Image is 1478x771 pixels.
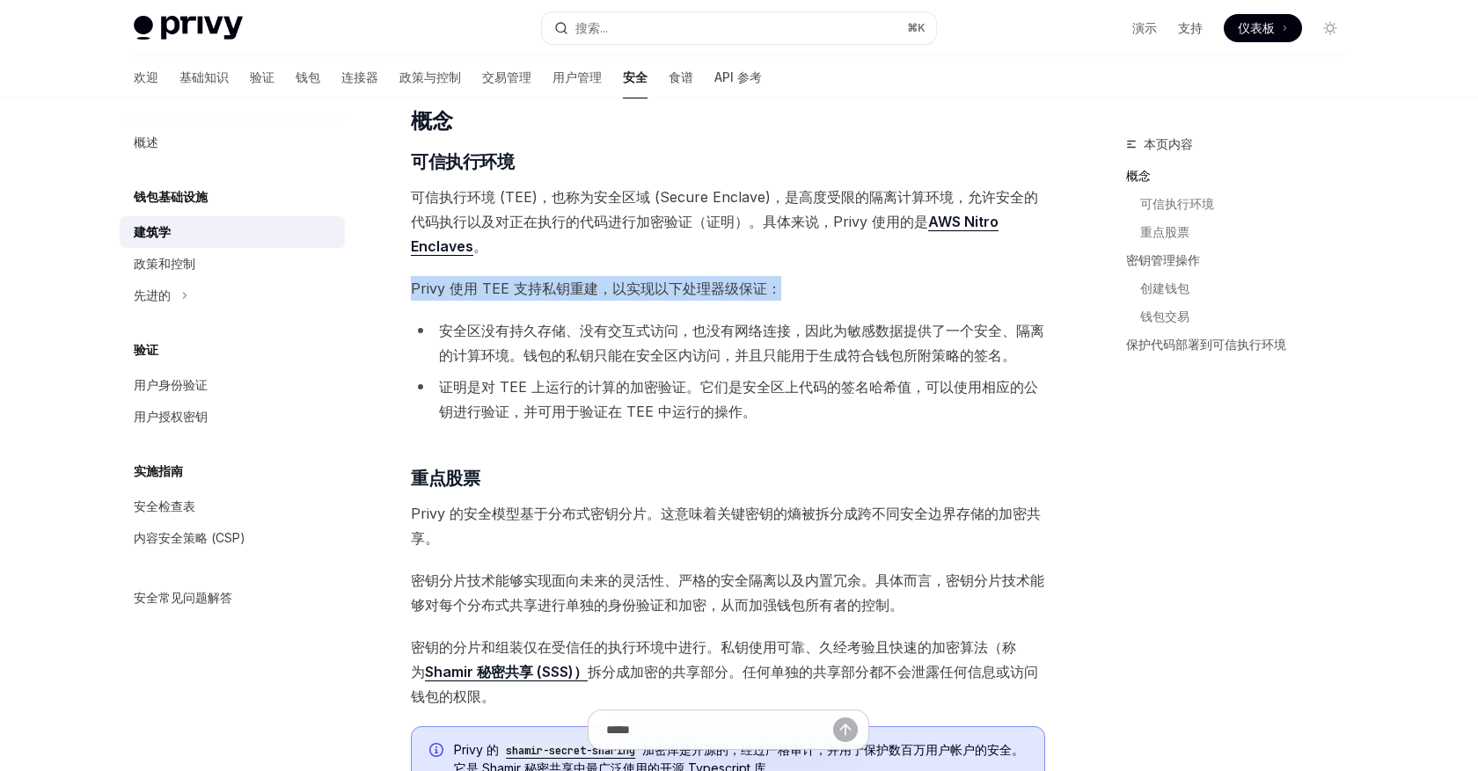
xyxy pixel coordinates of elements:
button: 发送消息 [833,717,858,742]
font: 政策与控制 [399,69,461,84]
a: 钱包交易 [1140,302,1358,331]
a: 建筑学 [120,216,345,248]
font: 实施指南 [134,463,183,478]
font: 重点股票 [411,468,479,489]
a: 政策与控制 [399,56,461,98]
font: 连接器 [341,69,378,84]
a: 密钥管理操作 [1126,246,1358,274]
font: 用户授权密钥 [134,409,208,424]
font: 概念 [1126,168,1151,183]
font: 安全 [623,69,648,84]
font: 验证 [250,69,274,84]
font: 重点股票 [1140,224,1189,239]
a: 欢迎 [134,56,158,98]
a: Shamir 秘密共享 (SSS)） [425,663,588,681]
font: 密钥管理操作 [1126,252,1200,267]
button: 切换暗模式 [1316,14,1344,42]
font: 欢迎 [134,69,158,84]
font: 搜索... [575,20,608,35]
a: 连接器 [341,56,378,98]
font: 安全检查表 [134,498,195,513]
a: 演示 [1132,19,1157,37]
font: K [918,21,926,34]
font: 用户管理 [552,69,602,84]
font: 概念 [411,108,452,134]
font: 。 [473,237,487,255]
font: 内容安全策略 (CSP) [134,530,245,545]
font: 交易管理 [482,69,531,84]
a: 仪表板 [1224,14,1302,42]
img: 灯光标志 [134,16,243,40]
font: 概述 [134,135,158,149]
font: 安全常见问题解答 [134,590,232,605]
font: ⌘ [907,21,918,34]
font: 密钥分片技术能够实现面向未来的灵活性、严格的安全隔离以及内置冗余。具体而言，密钥分片技术能够对每个分布式共享进行单独的身份验证和加密，从而加强钱包所有者的控制。 [411,571,1044,614]
font: 安全区没有持久存储、没有交互式访问，也没有网络连接，因此为敏感数据提供了一个安全、隔离的计算环境。钱包的私钥只能在安全区内访问，并且只能用于生成符合钱包所附策略的签名。 [439,322,1044,364]
a: 基础知识 [179,56,229,98]
a: 安全 [623,56,648,98]
font: 验证 [134,342,158,357]
a: 安全常见问题解答 [120,582,345,614]
font: 创建钱包 [1140,280,1189,295]
a: 验证 [250,56,274,98]
font: 钱包交易 [1140,309,1189,324]
font: Privy 使用 TEE 支持私钥重建，以实现以下处理器级保证： [411,280,781,297]
a: API 参考 [714,56,762,98]
font: 政策和控制 [134,256,195,271]
a: 重点股票 [1140,218,1358,246]
a: 概述 [120,127,345,158]
a: 钱包 [296,56,320,98]
font: Shamir 秘密共享 (SSS)） [425,663,588,680]
font: Privy 的安全模型基于分布式密钥分片。这意味着关键密钥的熵被拆分成跨不同安全边界存储的加密共享。 [411,505,1041,547]
font: 钱包 [296,69,320,84]
font: 保护代码部署到可信执行环境 [1126,337,1286,352]
a: 概念 [1126,162,1358,190]
a: 可信执行环境 [1140,190,1358,218]
font: 演示 [1132,20,1157,35]
a: 安全检查表 [120,491,345,522]
font: 密钥的分片和组装仅在受信任的执行环境中进行。私钥使用可靠、久经考验且快速的加密算法（称为 [411,638,1016,680]
a: 用户管理 [552,56,602,98]
a: 创建钱包 [1140,274,1358,302]
a: 用户身份验证 [120,369,345,401]
font: 钱包基础设施 [134,189,208,204]
font: 可信执行环境 (TEE)，也称为安全区域 (Secure Enclave)，是高度受限的隔离计算环境，允许安全的代码执行以及对正在执行的代码进行加密验证（证明）。具体来说，Privy 使用的是 [411,188,1038,230]
font: 本页内容 [1144,136,1193,151]
a: 支持 [1178,19,1203,37]
font: 可信执行环境 [1140,196,1214,211]
button: 搜索...⌘K [542,12,936,44]
font: 先进的 [134,287,171,302]
font: 基础知识 [179,69,229,84]
font: 仪表板 [1238,20,1275,35]
font: 支持 [1178,20,1203,35]
a: 食谱 [669,56,693,98]
a: 交易管理 [482,56,531,98]
font: 食谱 [669,69,693,84]
a: 用户授权密钥 [120,401,345,433]
font: 证明是对 TEE 上运行的计算的加密验证。它们是安全区上代码的签名哈希值，可以使用相应的公钥进行验证，并可用于验证在 TEE 中运行的操作。 [439,378,1038,420]
font: 可信执行环境 [411,151,514,172]
font: 用户身份验证 [134,377,208,392]
font: 拆分成加密的共享部分。任何单独的共享部分都不会泄露任何信息或访问钱包的权限。 [411,663,1038,705]
a: 内容安全策略 (CSP) [120,522,345,554]
a: 保护代码部署到可信执行环境 [1126,331,1358,359]
font: API 参考 [714,69,762,84]
a: 政策和控制 [120,248,345,280]
font: 建筑学 [134,224,171,239]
